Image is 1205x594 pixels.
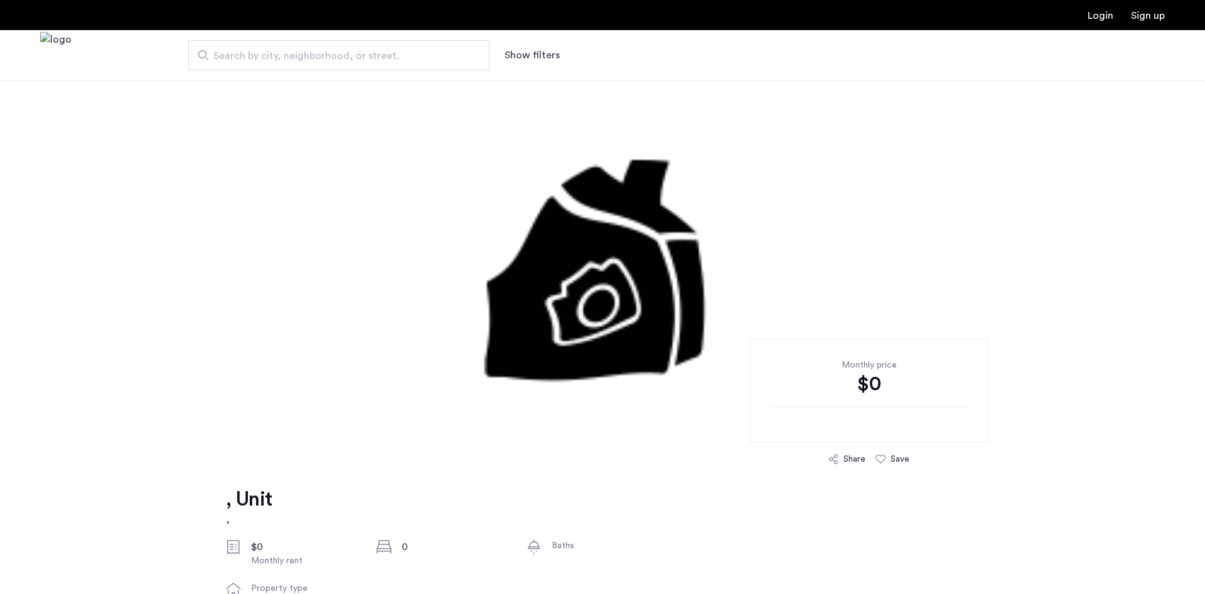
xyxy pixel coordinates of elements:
[505,48,560,63] button: Show or hide filters
[40,32,72,79] a: Cazamio Logo
[843,453,865,465] div: Share
[226,512,272,527] h2: ,
[891,453,909,465] div: Save
[552,539,657,552] div: Baths
[226,487,272,512] h1: , Unit
[770,371,968,396] div: $0
[402,539,507,554] div: 0
[1131,11,1165,21] a: Registration
[217,80,988,457] img: 1.gif
[251,554,356,567] div: Monthly rent
[188,40,490,70] input: Apartment Search
[770,359,968,371] div: Monthly price
[213,48,454,63] span: Search by city, neighborhood, or street.
[251,539,356,554] div: $0
[226,487,272,527] a: , Unit,
[1088,11,1113,21] a: Login
[40,32,72,79] img: logo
